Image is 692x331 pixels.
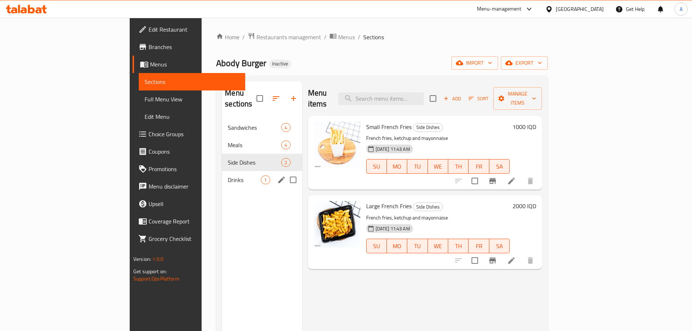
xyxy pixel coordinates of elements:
button: edit [276,174,287,185]
p: French fries, ketchup and mayonnaise [366,134,510,143]
span: Sandwiches [228,123,281,132]
span: FR [472,241,486,251]
button: Add section [285,90,302,107]
span: Get support on: [133,267,167,276]
span: Select to update [467,173,482,189]
button: SU [366,159,387,174]
span: 1 [261,177,270,183]
span: Add item [441,93,464,104]
span: MO [390,161,404,172]
span: Side Dishes [413,203,442,211]
button: SU [366,239,387,253]
li: / [358,33,360,41]
span: 2 [282,159,290,166]
span: Side Dishes [413,123,442,132]
span: 4 [282,142,290,149]
h2: Menu items [308,88,330,109]
span: Inactive [269,61,291,67]
div: items [281,123,290,132]
a: Edit menu item [507,177,516,185]
nav: Menu sections [222,116,302,191]
span: 4 [282,124,290,131]
span: Coupons [149,147,239,156]
a: Branches [133,38,245,56]
span: 1.0.0 [152,254,163,264]
div: items [281,141,290,149]
div: [GEOGRAPHIC_DATA] [556,5,604,13]
span: Coverage Report [149,217,239,226]
div: Side Dishes [413,123,443,132]
span: Select section [425,91,441,106]
button: delete [522,172,539,190]
span: Menus [150,60,239,69]
button: Add [441,93,464,104]
span: Meals [228,141,281,149]
button: TU [407,239,428,253]
span: A [680,5,683,13]
button: export [501,56,548,70]
button: Manage items [493,87,542,110]
div: Menu-management [477,5,522,13]
a: Coverage Report [133,213,245,230]
span: Select to update [467,253,482,268]
span: Menus [338,33,355,41]
span: [DATE] 11:43 AM [373,225,413,232]
div: Drinks [228,175,261,184]
span: FR [472,161,486,172]
span: Add [442,94,462,103]
span: Choice Groups [149,130,239,138]
span: Full Menu View [145,95,239,104]
span: Sort sections [267,90,285,107]
span: SA [492,241,507,251]
div: Sandwiches4 [222,119,302,136]
span: Edit Menu [145,112,239,121]
p: French fries, ketchup and mayonnaise [366,213,510,222]
button: FR [469,239,489,253]
a: Menus [133,56,245,73]
a: Edit Restaurant [133,21,245,38]
button: TH [448,239,469,253]
button: WE [428,159,448,174]
input: search [338,92,424,105]
span: Small French Fries [366,121,412,132]
a: Choice Groups [133,125,245,143]
button: Sort [467,93,490,104]
span: import [457,58,492,68]
span: WE [431,161,445,172]
span: Promotions [149,165,239,173]
a: Edit Menu [139,108,245,125]
span: Restaurants management [256,33,321,41]
li: / [324,33,327,41]
button: MO [387,159,407,174]
div: Side Dishes [413,202,443,211]
span: TH [451,241,466,251]
span: Sections [363,33,384,41]
button: WE [428,239,448,253]
span: WE [431,241,445,251]
button: TU [407,159,428,174]
span: Manage items [499,89,536,108]
button: SA [489,239,510,253]
span: Upsell [149,199,239,208]
span: TU [410,161,425,172]
a: Upsell [133,195,245,213]
span: Menu disclaimer [149,182,239,191]
a: Support.OpsPlatform [133,274,179,283]
button: Branch-specific-item [484,172,501,190]
span: [DATE] 11:43 AM [373,146,413,153]
span: Branches [149,43,239,51]
span: TU [410,241,425,251]
button: Branch-specific-item [484,252,501,269]
span: SA [492,161,507,172]
span: export [507,58,542,68]
span: Version: [133,254,151,264]
span: MO [390,241,404,251]
span: Side Dishes [228,158,281,167]
h6: 2000 IQD [513,201,536,211]
button: TH [448,159,469,174]
nav: breadcrumb [216,32,548,42]
button: FR [469,159,489,174]
span: Sort items [464,93,493,104]
h6: 1000 IQD [513,122,536,132]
